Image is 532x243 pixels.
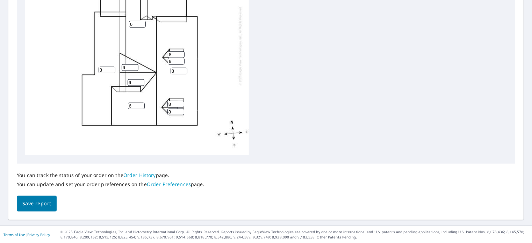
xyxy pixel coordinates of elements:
a: Terms of Use [3,232,25,237]
p: | [3,233,50,237]
a: Privacy Policy [27,232,50,237]
button: Save report [17,196,57,212]
p: © 2025 Eagle View Technologies, Inc. and Pictometry International Corp. All Rights Reserved. Repo... [60,229,529,240]
p: You can update and set your order preferences on the page. [17,181,204,187]
a: Order History [123,172,156,178]
span: Save report [22,199,51,208]
p: You can track the status of your order on the page. [17,172,204,178]
a: Order Preferences [147,181,191,187]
